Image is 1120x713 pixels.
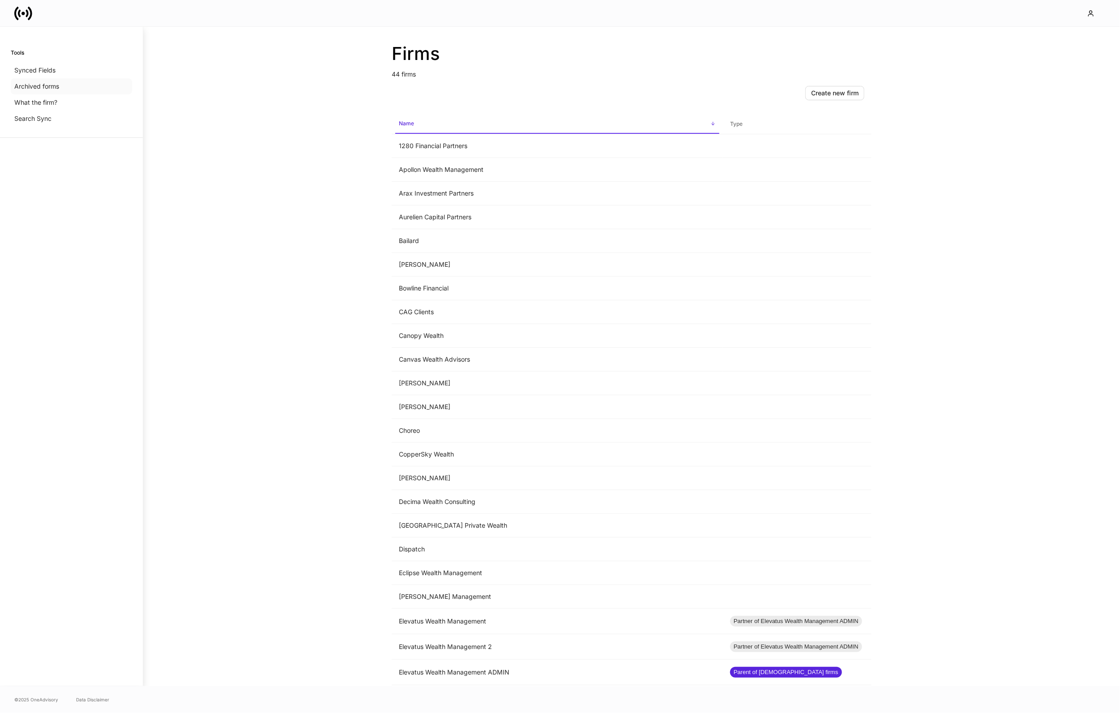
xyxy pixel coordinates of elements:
[392,466,723,490] td: [PERSON_NAME]
[76,696,109,703] a: Data Disclaimer
[392,277,723,300] td: Bowline Financial
[392,443,723,466] td: CopperSky Wealth
[392,609,723,634] td: Elevatus Wealth Management
[392,490,723,514] td: Decima Wealth Consulting
[392,182,723,205] td: Arax Investment Partners
[730,668,842,677] span: Parent of [DEMOGRAPHIC_DATA] firms
[392,324,723,348] td: Canopy Wealth
[805,86,864,100] button: Create new firm
[392,685,723,709] td: Everspire
[392,371,723,395] td: [PERSON_NAME]
[14,696,58,703] span: © 2025 OneAdvisory
[11,78,132,94] a: Archived forms
[392,348,723,371] td: Canvas Wealth Advisors
[392,43,872,64] h2: Firms
[730,120,743,128] h6: Type
[14,114,51,123] p: Search Sync
[392,300,723,324] td: CAG Clients
[392,64,872,79] p: 44 firms
[14,82,59,91] p: Archived forms
[395,115,719,134] span: Name
[392,634,723,660] td: Elevatus Wealth Management 2
[392,585,723,609] td: [PERSON_NAME] Management
[727,115,868,133] span: Type
[399,119,414,128] h6: Name
[392,205,723,229] td: Aurelien Capital Partners
[730,642,862,651] span: Partner of Elevatus Wealth Management ADMIN
[392,514,723,538] td: [GEOGRAPHIC_DATA] Private Wealth
[392,395,723,419] td: [PERSON_NAME]
[392,660,723,685] td: Elevatus Wealth Management ADMIN
[14,98,57,107] p: What the firm?
[11,48,24,57] h6: Tools
[11,94,132,111] a: What the firm?
[14,66,56,75] p: Synced Fields
[392,158,723,182] td: Apollon Wealth Management
[392,134,723,158] td: 1280 Financial Partners
[392,538,723,561] td: Dispatch
[392,419,723,443] td: Choreo
[11,62,132,78] a: Synced Fields
[392,561,723,585] td: Eclipse Wealth Management
[392,229,723,253] td: Bailard
[11,111,132,127] a: Search Sync
[730,617,862,626] span: Partner of Elevatus Wealth Management ADMIN
[811,90,859,96] div: Create new firm
[392,253,723,277] td: [PERSON_NAME]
